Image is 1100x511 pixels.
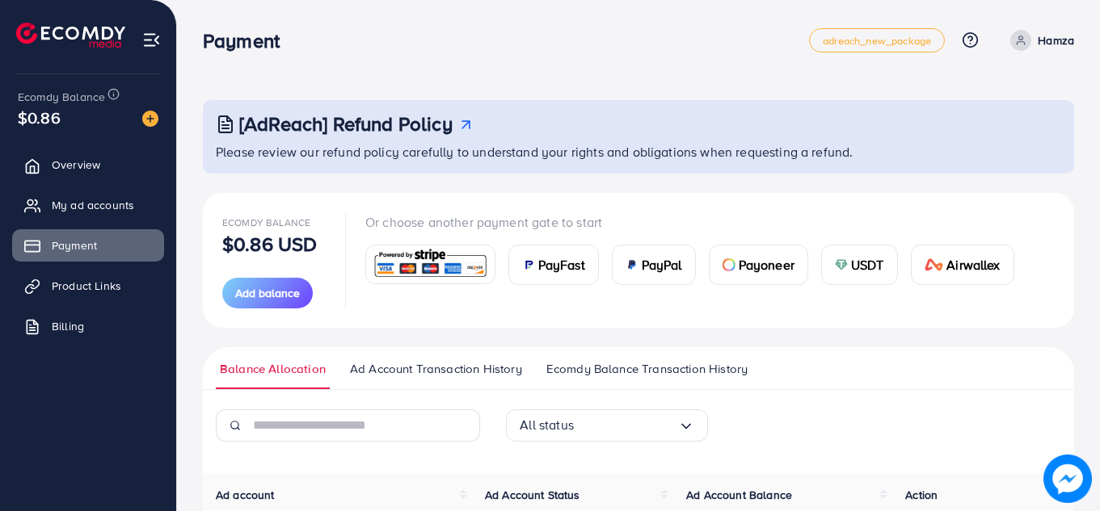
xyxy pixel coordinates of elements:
p: Hamza [1038,31,1074,50]
a: Billing [12,310,164,342]
p: $0.86 USD [222,234,317,253]
button: Add balance [222,278,313,308]
span: All status [520,413,574,438]
img: card [522,258,535,271]
span: PayPal [642,255,682,274]
a: cardPayPal [612,245,696,285]
span: Ad account [216,487,275,503]
a: cardPayoneer [709,245,808,285]
span: Airwallex [946,255,1000,274]
a: cardUSDT [821,245,898,285]
img: menu [142,31,161,49]
a: Hamza [1004,30,1074,51]
img: image [1043,454,1092,503]
a: Overview [12,149,164,181]
span: Balance Allocation [220,360,326,378]
span: Payment [52,237,97,253]
span: Ad Account Status [485,487,580,503]
a: adreach_new_package [809,28,945,52]
img: card [835,258,848,271]
span: Overview [52,157,100,173]
div: Search for option [506,409,708,442]
span: Action [905,487,938,503]
span: Ad Account Balance [686,487,792,503]
img: card [723,258,735,271]
img: image [142,111,158,127]
h3: Payment [203,29,293,52]
input: Search for option [574,413,678,438]
a: Product Links [12,270,164,302]
p: Or choose another payment gate to start [365,212,1027,232]
span: Billing [52,318,84,334]
span: adreach_new_package [823,36,931,46]
img: card [371,247,490,282]
img: card [626,258,639,271]
span: Ad Account Transaction History [350,360,522,378]
span: $0.86 [18,106,61,129]
a: cardPayFast [508,245,599,285]
h3: [AdReach] Refund Policy [239,112,453,136]
a: cardAirwallex [911,245,1014,285]
span: Payoneer [739,255,794,274]
img: logo [16,23,125,48]
span: Product Links [52,278,121,294]
span: USDT [851,255,884,274]
span: My ad accounts [52,197,134,213]
span: Ecomdy Balance [222,216,310,229]
span: PayFast [538,255,585,274]
img: card [925,258,944,271]
span: Ecomdy Balance Transaction History [546,360,748,378]
a: card [365,245,495,284]
a: Payment [12,229,164,262]
a: My ad accounts [12,189,164,221]
span: Ecomdy Balance [18,89,105,105]
p: Please review our refund policy carefully to understand your rights and obligations when requesti... [216,142,1064,161]
span: Add balance [235,285,300,301]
